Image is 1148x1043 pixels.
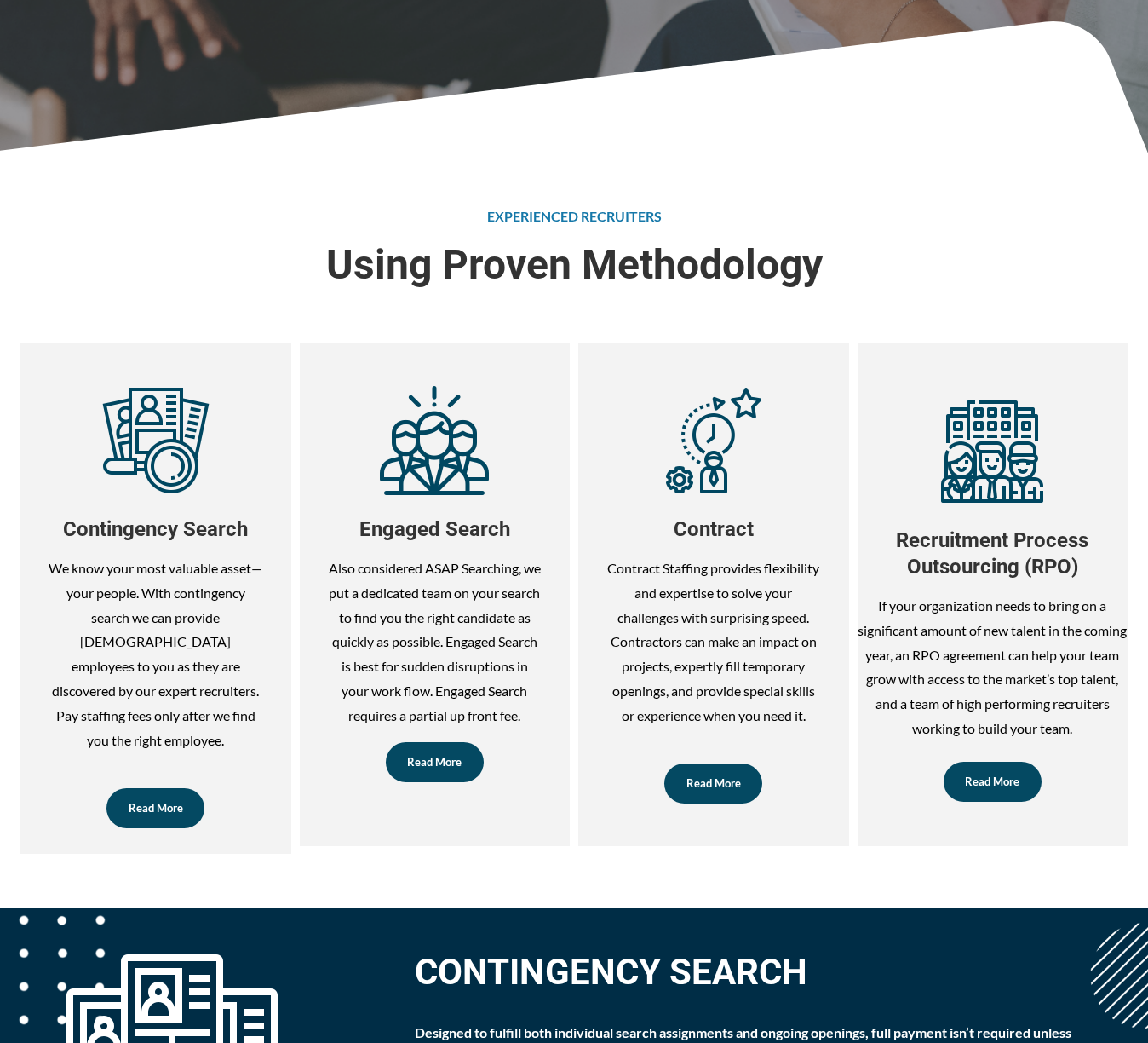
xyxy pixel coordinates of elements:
span: Read More [686,778,741,789]
a: Read More [944,762,1042,802]
span: Read More [129,803,183,814]
p: If your organization needs to bring on a significant amount of new talent in the coming year, an ... [858,594,1128,741]
a: Read More [106,788,204,828]
span: Contingency Search [48,516,264,543]
span: EXPERIENCED RECRUITERS [487,208,662,224]
span: Read More [965,776,1019,787]
span: CONTINGENCY SEARCH [415,951,1085,994]
span: Engaged Search [327,516,543,543]
p: Contract Staffing provides flexibility and expertise to solve your challenges with surprising spe... [606,556,822,729]
a: Read More [386,742,484,782]
span: Read More [407,757,462,768]
p: We know your most valuable asset—your people. With contingency search we can provide [DEMOGRAPHIC... [48,556,264,752]
span: Recruitment Process Outsourcing (RPO) [858,527,1128,580]
span: Using Proven Methodology [20,241,1128,288]
span: Contract [606,516,822,543]
p: Also considered ASAP Searching, we put a dedicated team on your search to find you the right cand... [327,556,543,729]
a: Read More [664,764,762,804]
